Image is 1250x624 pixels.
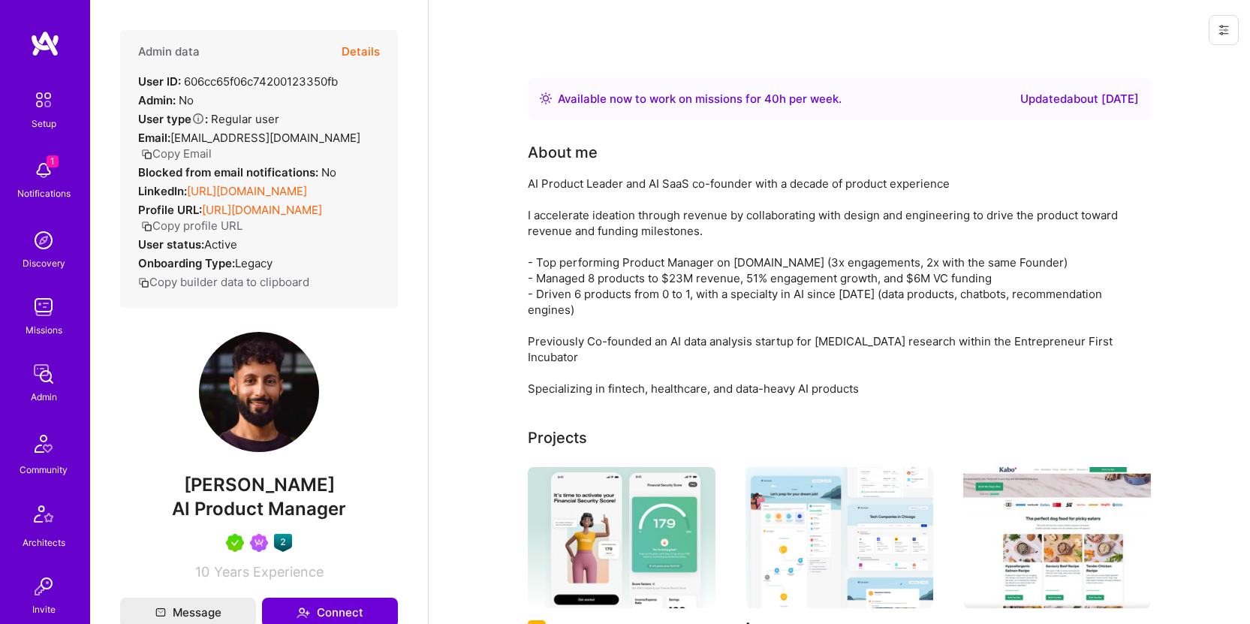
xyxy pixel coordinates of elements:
[29,359,59,389] img: admin teamwork
[138,237,204,252] strong: User status:
[23,535,65,550] div: Architects
[297,606,310,619] i: icon Connect
[764,92,779,106] span: 40
[138,184,187,198] strong: LinkedIn:
[29,225,59,255] img: discovery
[187,184,307,198] a: [URL][DOMAIN_NAME]
[141,218,242,234] button: Copy profile URL
[138,131,170,145] strong: Email:
[138,274,309,290] button: Copy builder data to clipboard
[528,141,598,164] div: About me
[963,467,1151,608] img: Kabo (DTC Dogfood) Conv Rate Optimization
[138,111,279,127] div: Regular user
[199,332,319,452] img: User Avatar
[235,256,273,270] span: legacy
[29,292,59,322] img: teamwork
[32,116,56,131] div: Setup
[26,499,62,535] img: Architects
[29,155,59,185] img: bell
[138,45,200,59] h4: Admin data
[195,564,209,580] span: 10
[141,149,152,160] i: icon Copy
[250,534,268,552] img: Been on Mission
[17,185,71,201] div: Notifications
[558,90,842,108] div: Available now to work on missions for h per week .
[528,176,1128,396] div: AI Product Leader and AI SaaS co-founder with a decade of product experience I accelerate ideatio...
[31,389,57,405] div: Admin
[170,131,360,145] span: [EMAIL_ADDRESS][DOMAIN_NAME]
[30,30,60,57] img: logo
[138,74,181,89] strong: User ID:
[1020,90,1139,108] div: Updated about [DATE]
[138,256,235,270] strong: Onboarding Type:
[138,74,338,89] div: 606cc65f06c74200123350fb
[138,93,176,107] strong: Admin:
[745,467,933,608] img: Neowork Ventures - Jobs Platform
[202,203,322,217] a: [URL][DOMAIN_NAME]
[32,601,56,617] div: Invite
[191,112,205,125] i: Help
[528,467,715,608] img: Onuu - Banking/Credit Card/Insurance B2C app
[141,146,212,161] button: Copy Email
[28,84,59,116] img: setup
[138,112,208,126] strong: User type :
[138,92,194,108] div: No
[540,92,552,104] img: Availability
[138,164,336,180] div: No
[214,564,324,580] span: Years Experience
[26,322,62,338] div: Missions
[47,155,59,167] span: 1
[204,237,237,252] span: Active
[138,203,202,217] strong: Profile URL:
[20,462,68,478] div: Community
[141,221,152,232] i: icon Copy
[120,474,398,496] span: [PERSON_NAME]
[26,426,62,462] img: Community
[138,277,149,288] i: icon Copy
[528,427,587,449] div: Projects
[342,30,380,74] button: Details
[172,498,346,520] span: AI Product Manager
[23,255,65,271] div: Discovery
[138,165,321,179] strong: Blocked from email notifications:
[29,571,59,601] img: Invite
[226,534,244,552] img: A.Teamer in Residence
[155,607,166,618] i: icon Mail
